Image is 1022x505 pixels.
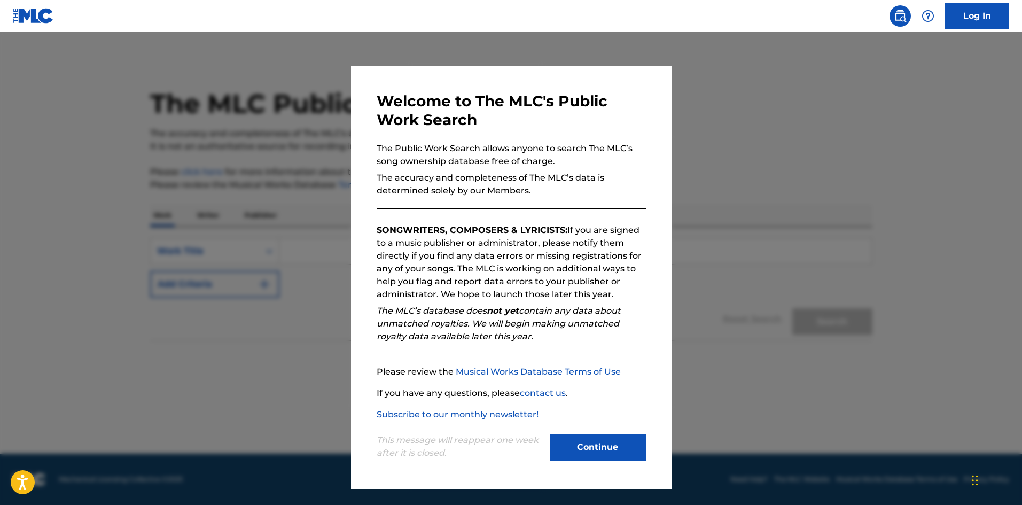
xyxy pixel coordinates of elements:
img: search [894,10,907,22]
img: MLC Logo [13,8,54,24]
p: The Public Work Search allows anyone to search The MLC’s song ownership database free of charge. [377,142,646,168]
p: Please review the [377,366,646,378]
p: The accuracy and completeness of The MLC’s data is determined solely by our Members. [377,172,646,197]
strong: not yet [487,306,519,316]
a: Musical Works Database Terms of Use [456,367,621,377]
div: Help [917,5,939,27]
h3: Welcome to The MLC's Public Work Search [377,92,646,129]
div: Drag [972,464,978,496]
strong: SONGWRITERS, COMPOSERS & LYRICISTS: [377,225,567,235]
p: If you are signed to a music publisher or administrator, please notify them directly if you find ... [377,224,646,301]
a: Public Search [890,5,911,27]
a: Subscribe to our monthly newsletter! [377,409,539,419]
img: help [922,10,934,22]
iframe: Chat Widget [969,454,1022,505]
p: If you have any questions, please . [377,387,646,400]
em: The MLC’s database does contain any data about unmatched royalties. We will begin making unmatche... [377,306,621,341]
button: Continue [550,434,646,461]
p: This message will reappear one week after it is closed. [377,434,543,460]
a: Log In [945,3,1009,29]
a: contact us [520,388,566,398]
